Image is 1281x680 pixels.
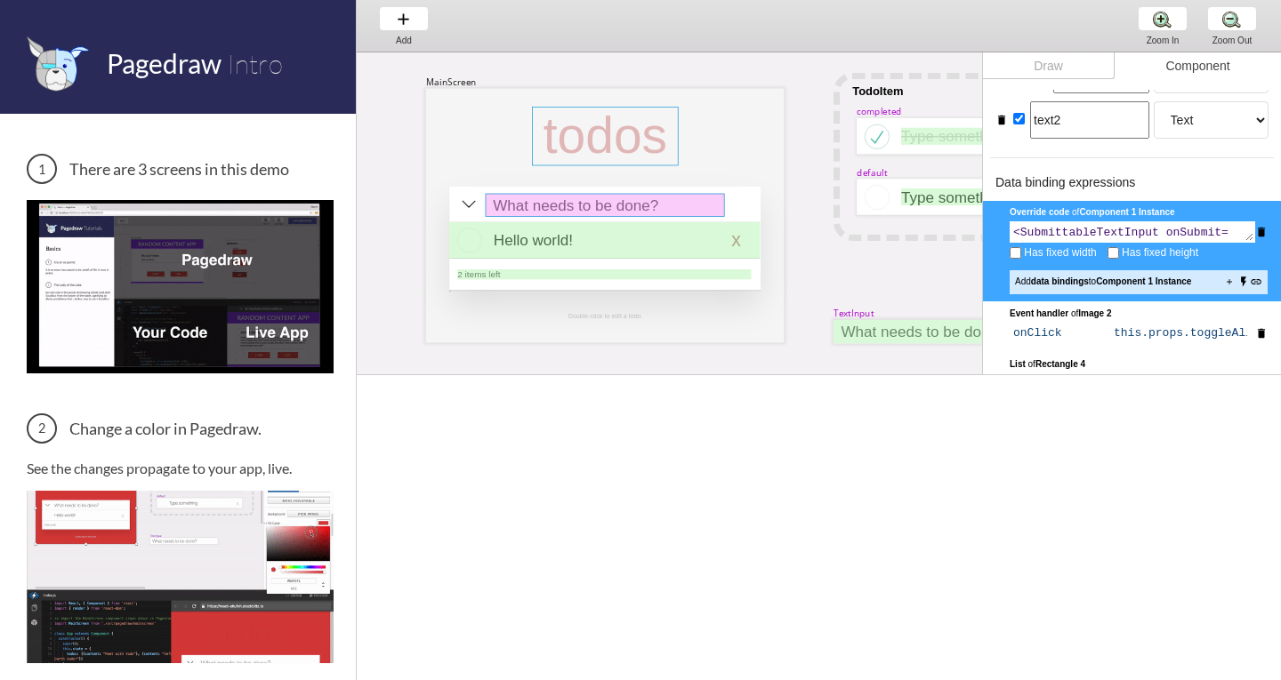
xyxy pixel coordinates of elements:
div: MainScreen [426,76,477,88]
div: Component [1115,52,1281,79]
i: link [1250,276,1262,288]
h5: Data binding expressions [995,176,1269,189]
div: Zoom In [1129,36,1196,45]
img: baseline-add-24px.svg [394,10,413,28]
img: 3 screens [27,200,334,372]
span: List [1010,359,1028,369]
img: favicon.png [27,36,89,92]
h3: There are 3 screens in this demo [27,154,334,184]
img: zoom-plus.png [1153,10,1172,28]
input: e.g. this.foo [1110,323,1251,345]
div: TextInput [834,308,874,320]
span: Component 1 Instance [1079,207,1174,217]
input: Has fixed height [1108,247,1119,259]
span: Intro [227,47,283,80]
span: Has fixed height [1119,245,1198,260]
h3: Change a color in Pagedraw. [27,413,334,444]
input: e.g. onClick [1010,323,1106,345]
b: Component 1 Instance [1096,276,1191,286]
span: Has fixed width [1021,245,1097,260]
span: Add to [1015,276,1191,288]
i: delete [1255,221,1268,243]
p: See the changes propagate to your app, live. [27,460,334,476]
div: Zoom Out [1198,36,1266,45]
div: default [857,166,887,179]
input: Prop name [1030,101,1149,139]
span: Event handler [1010,308,1071,318]
div: of [1010,308,1268,320]
img: Change a color in Pagedraw [27,491,334,663]
textarea: <SubmittableTextInput onSubmit={this.props.addTodo} /> [1010,221,1255,243]
span: Rectangle 4 [1035,359,1085,369]
img: zoom-minus.png [1222,10,1241,28]
div: Add [370,36,438,45]
span: Override code [1010,207,1072,217]
span: Pagedraw [107,47,222,79]
div: of [1010,206,1268,219]
div: Draw [983,52,1115,79]
div: completed [857,106,902,118]
span: Image 2 [1078,308,1111,318]
b: data bindings [1031,276,1089,286]
div: of [1010,358,1268,371]
i: delete [995,114,1008,126]
i: flash_on [1237,276,1250,288]
i: delete [1255,323,1268,345]
input: Has fixed width [1010,247,1021,259]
